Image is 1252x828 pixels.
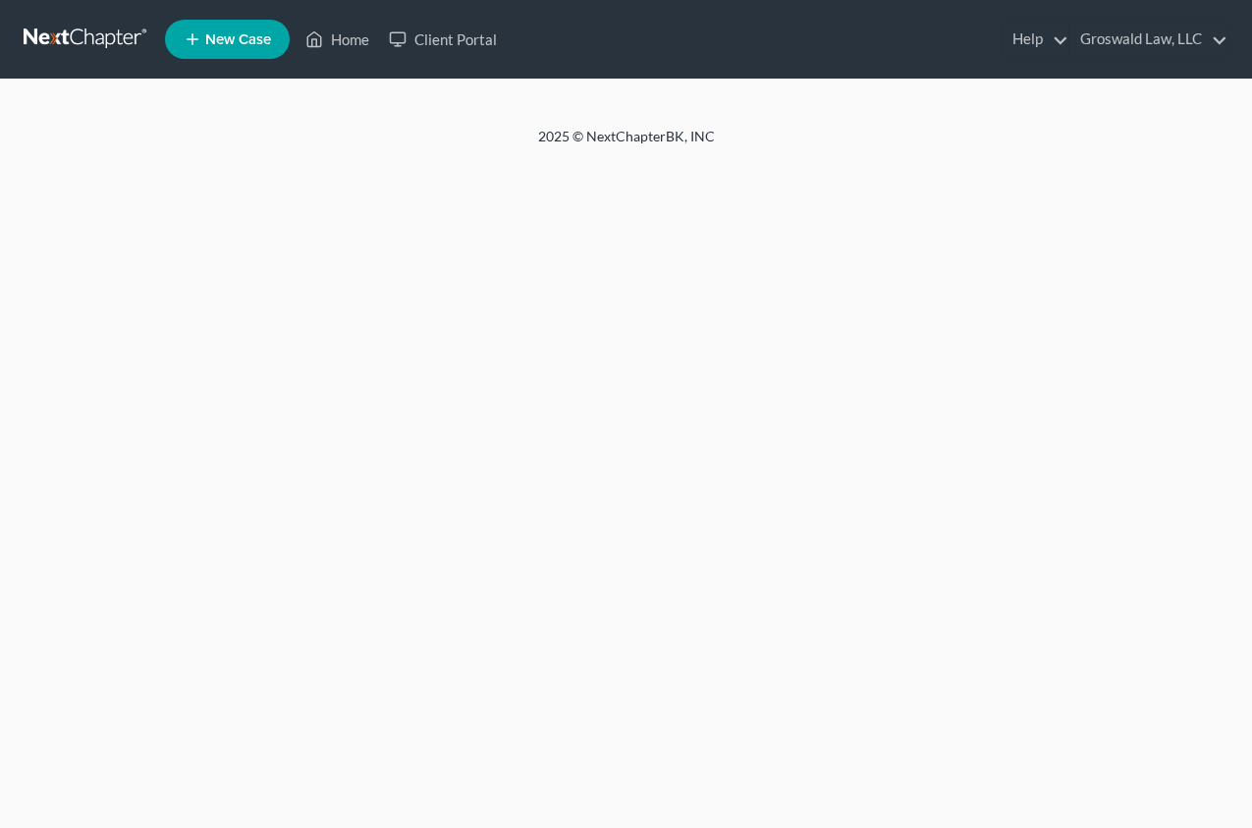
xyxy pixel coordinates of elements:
[296,22,379,57] a: Home
[67,127,1186,162] div: 2025 © NextChapterBK, INC
[1003,22,1068,57] a: Help
[1070,22,1227,57] a: Groswald Law, LLC
[379,22,507,57] a: Client Portal
[165,20,290,59] new-legal-case-button: New Case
